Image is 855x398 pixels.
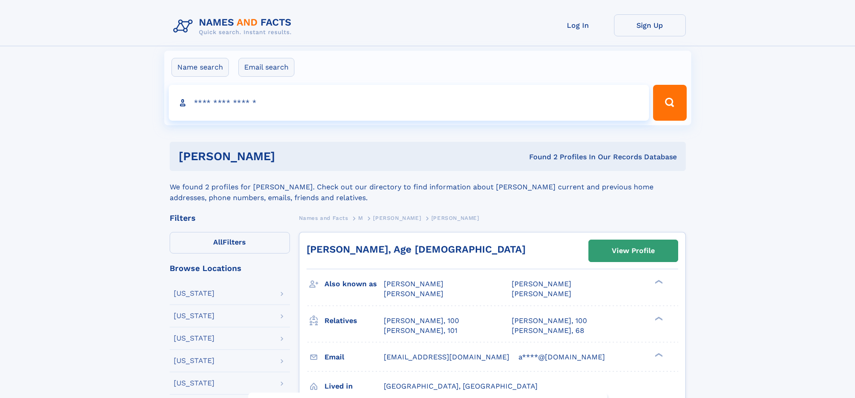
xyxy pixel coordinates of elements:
[512,289,571,298] span: [PERSON_NAME]
[324,379,384,394] h3: Lived in
[324,276,384,292] h3: Also known as
[384,326,457,336] a: [PERSON_NAME], 101
[653,315,663,321] div: ❯
[653,85,686,121] button: Search Button
[384,280,443,288] span: [PERSON_NAME]
[174,335,215,342] div: [US_STATE]
[512,326,584,336] a: [PERSON_NAME], 68
[384,353,509,361] span: [EMAIL_ADDRESS][DOMAIN_NAME]
[384,316,459,326] a: [PERSON_NAME], 100
[170,232,290,254] label: Filters
[589,240,678,262] a: View Profile
[174,312,215,319] div: [US_STATE]
[324,350,384,365] h3: Email
[512,280,571,288] span: [PERSON_NAME]
[653,279,663,285] div: ❯
[358,215,363,221] span: M
[358,212,363,223] a: M
[299,212,348,223] a: Names and Facts
[179,151,402,162] h1: [PERSON_NAME]
[324,313,384,328] h3: Relatives
[171,58,229,77] label: Name search
[614,14,686,36] a: Sign Up
[170,214,290,222] div: Filters
[431,215,479,221] span: [PERSON_NAME]
[174,357,215,364] div: [US_STATE]
[169,85,649,121] input: search input
[384,289,443,298] span: [PERSON_NAME]
[213,238,223,246] span: All
[384,382,538,390] span: [GEOGRAPHIC_DATA], [GEOGRAPHIC_DATA]
[512,316,587,326] a: [PERSON_NAME], 100
[307,244,526,255] a: [PERSON_NAME], Age [DEMOGRAPHIC_DATA]
[238,58,294,77] label: Email search
[174,290,215,297] div: [US_STATE]
[542,14,614,36] a: Log In
[373,212,421,223] a: [PERSON_NAME]
[612,241,655,261] div: View Profile
[170,14,299,39] img: Logo Names and Facts
[373,215,421,221] span: [PERSON_NAME]
[653,352,663,358] div: ❯
[174,380,215,387] div: [US_STATE]
[170,264,290,272] div: Browse Locations
[402,152,677,162] div: Found 2 Profiles In Our Records Database
[170,171,686,203] div: We found 2 profiles for [PERSON_NAME]. Check out our directory to find information about [PERSON_...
